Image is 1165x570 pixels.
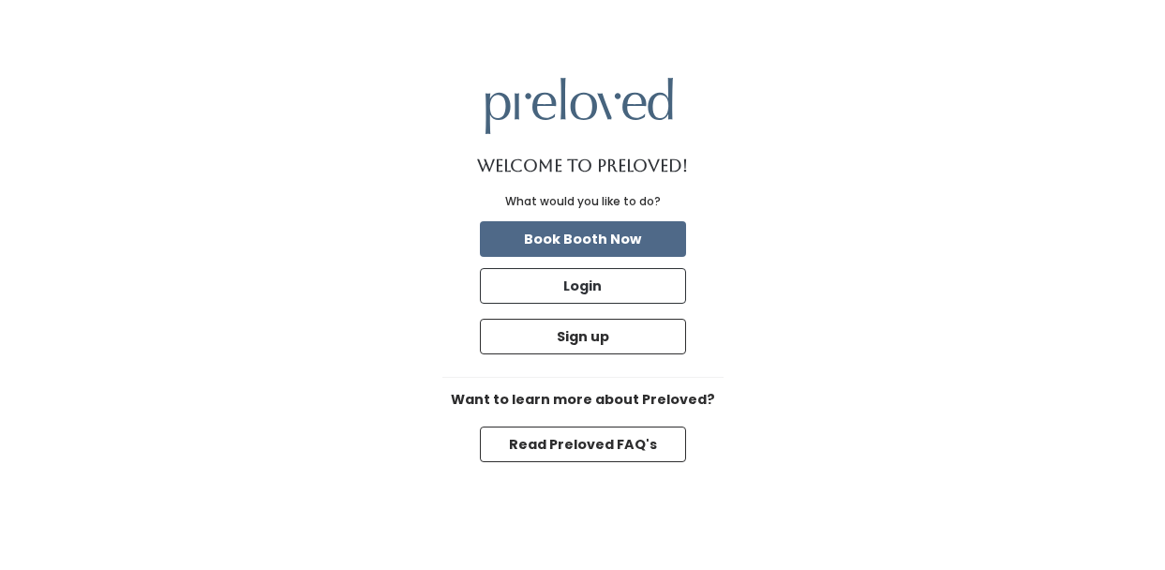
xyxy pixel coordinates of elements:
[485,78,673,133] img: preloved logo
[477,157,688,175] h1: Welcome to Preloved!
[480,319,686,354] button: Sign up
[480,221,686,257] button: Book Booth Now
[476,315,690,358] a: Sign up
[442,393,724,408] h6: Want to learn more about Preloved?
[480,427,686,462] button: Read Preloved FAQ's
[480,268,686,304] button: Login
[505,193,661,210] div: What would you like to do?
[476,264,690,307] a: Login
